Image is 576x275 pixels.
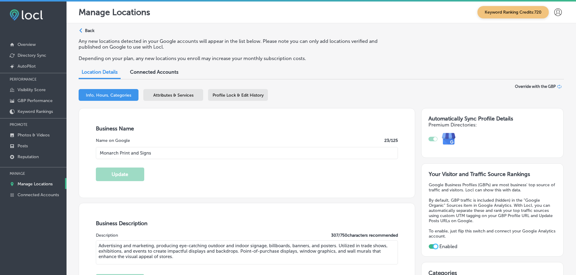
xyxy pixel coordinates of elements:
label: 23 /125 [384,138,398,143]
h3: Your Visitor and Traffic Source Rankings [429,171,556,177]
p: Any new locations detected in your Google accounts will appear in the list below. Please note you... [79,38,394,50]
button: Update [96,168,144,181]
p: Directory Sync [18,53,46,58]
label: Enabled [439,244,457,249]
span: Attributes & Services [153,93,194,98]
span: Location Details [82,69,118,75]
p: Visibility Score [18,87,46,92]
p: Depending on your plan, any new locations you enroll may increase your monthly subscription costs. [79,56,394,61]
label: 307 / 750 characters recommended [331,233,398,238]
h4: Premium Directories: [428,122,556,128]
p: Posts [18,143,28,149]
p: Connected Accounts [18,192,59,197]
input: Enter Location Name [96,147,398,159]
textarea: Advertising and marketing, producing eye-catching outdoor and indoor signage, billboards, banners... [96,240,398,264]
p: Manage Locations [79,7,150,17]
h3: Business Description [96,220,398,227]
h3: Business Name [96,125,398,132]
p: Overview [18,42,36,47]
p: Google Business Profiles (GBPs) are most business' top source of traffic and visitors. Locl can s... [429,182,556,193]
span: Connected Accounts [130,69,178,75]
span: Info, Hours, Categories [86,93,131,98]
h3: Automatically Sync Profile Details [428,115,556,122]
p: Manage Locations [18,181,53,187]
span: Override with the GBP [515,84,556,89]
img: fda3e92497d09a02dc62c9cd864e3231.png [10,9,43,21]
p: GBP Performance [18,98,53,103]
p: Photos & Videos [18,133,50,138]
p: Reputation [18,154,39,159]
p: To enable, just flip this switch and connect your Google Analytics account. [429,229,556,239]
img: e7ababfa220611ac49bdb491a11684a6.png [438,128,460,150]
p: AutoPilot [18,64,36,69]
label: Name on Google [96,138,130,143]
p: Keyword Rankings [18,109,53,114]
span: Keyword Ranking Credits: 720 [477,6,549,18]
p: By default, GBP traffic is included (hidden) in the "Google Organic" Sources item in Google Analy... [429,198,556,223]
span: Profile Lock & Edit History [213,93,264,98]
p: Back [85,28,94,33]
label: Description [96,233,118,238]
